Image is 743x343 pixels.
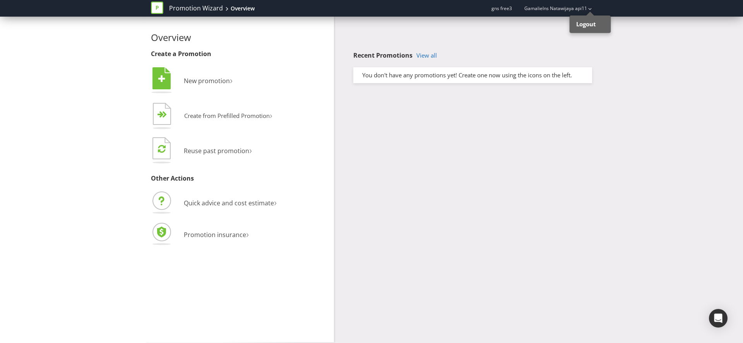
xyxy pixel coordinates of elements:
[151,101,273,132] button: Create from Prefilled Promotion›
[230,73,233,86] span: ›
[353,51,413,60] span: Recent Promotions
[274,196,277,208] span: ›
[151,199,277,207] a: Quick advice and cost estimate›
[576,20,596,28] strong: Logout
[517,5,587,12] a: Gamalielns Natawijaya api11
[184,147,249,155] span: Reuse past promotion
[151,51,328,58] h3: Create a Promotion
[184,199,274,207] span: Quick advice and cost estimate
[246,227,249,240] span: ›
[356,71,589,79] div: You don't have any promotions yet! Create one now using the icons on the left.
[231,5,255,12] div: Overview
[151,32,328,43] h2: Overview
[162,111,167,118] tspan: 
[184,112,270,119] span: Create from Prefilled Promotion
[416,52,437,59] a: View all
[184,77,230,85] span: New promotion
[151,230,249,239] a: Promotion insurance›
[249,143,252,156] span: ›
[491,5,512,12] span: gns free3
[158,144,166,153] tspan: 
[270,109,272,121] span: ›
[169,4,223,13] a: Promotion Wizard
[158,75,165,83] tspan: 
[184,230,246,239] span: Promotion insurance
[151,175,328,182] h3: Other Actions
[709,309,728,328] div: Open Intercom Messenger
